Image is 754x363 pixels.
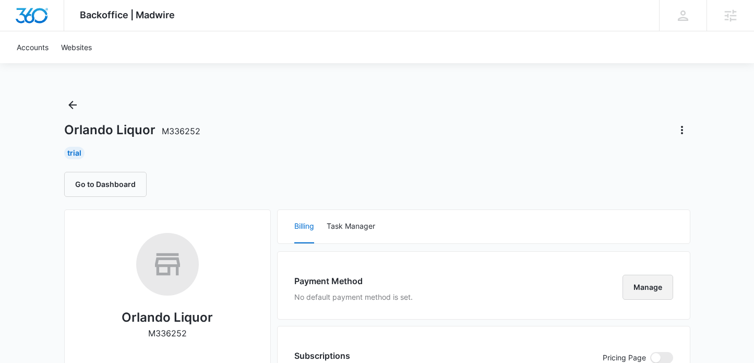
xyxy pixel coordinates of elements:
button: Actions [674,122,690,138]
p: No default payment method is set. [294,291,413,302]
span: M336252 [162,126,200,136]
a: Accounts [10,31,55,63]
button: Task Manager [327,210,375,243]
a: Websites [55,31,98,63]
h3: Payment Method [294,275,413,287]
span: Backoffice | Madwire [80,9,175,20]
h1: Orlando Liquor [64,122,200,138]
button: Go to Dashboard [64,172,147,197]
button: Back [64,97,81,113]
h2: Orlando Liquor [122,308,213,327]
p: M336252 [148,327,187,339]
div: Trial [64,147,85,159]
button: Manage [623,275,673,300]
button: Billing [294,210,314,243]
h3: Subscriptions [294,349,350,362]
